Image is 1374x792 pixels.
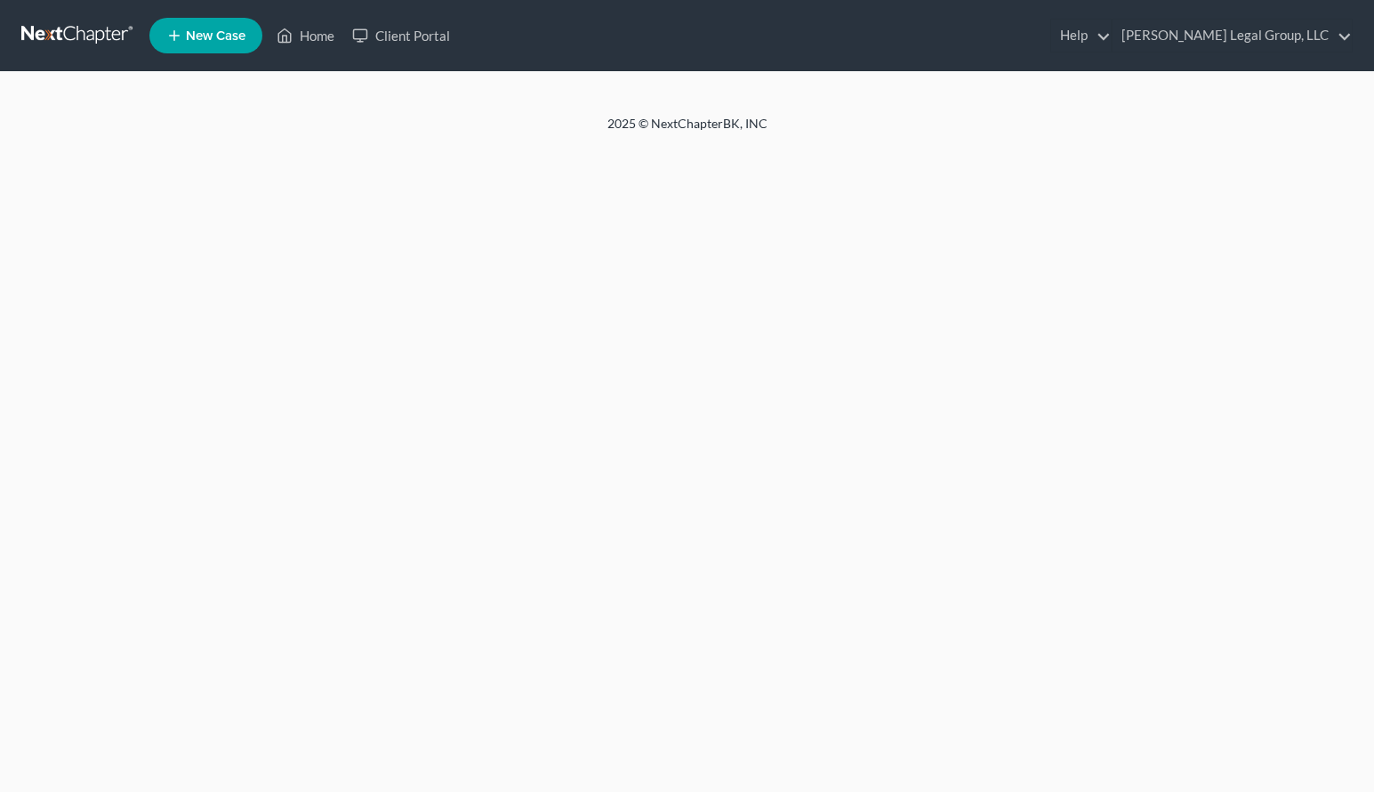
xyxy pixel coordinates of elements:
a: Home [268,20,343,52]
a: [PERSON_NAME] Legal Group, LLC [1113,20,1352,52]
div: 2025 © NextChapterBK, INC [181,115,1194,147]
a: Help [1051,20,1111,52]
new-legal-case-button: New Case [149,18,262,53]
a: Client Portal [343,20,459,52]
